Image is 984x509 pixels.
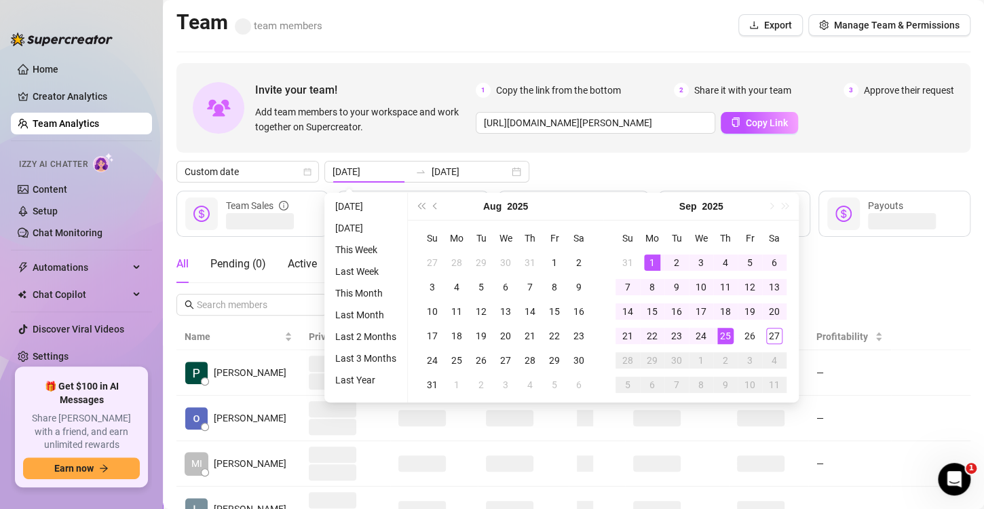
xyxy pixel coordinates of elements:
[398,331,465,342] span: Messages Sent
[93,153,114,172] img: AI Chatter
[288,257,317,270] span: Active
[18,262,29,273] span: thunderbolt
[11,33,113,46] img: logo-BBDzfeDw.svg
[354,206,370,222] span: message
[675,206,691,222] span: dollar-circle
[176,256,189,272] div: All
[33,86,141,107] a: Creator Analytics
[33,324,124,335] a: Discover Viral Videos
[844,83,858,98] span: 3
[738,14,803,36] button: Export
[749,20,759,30] span: download
[339,257,397,270] span: Snoozed ( 1 )
[476,83,491,98] span: 1
[415,166,426,177] span: swap-right
[33,184,67,195] a: Content
[191,456,202,471] span: MI
[486,329,550,344] div: Est. Hours
[868,200,903,211] span: Payouts
[333,164,410,179] input: Start date
[721,112,798,134] button: Copy Link
[966,463,977,474] span: 1
[819,20,829,30] span: setting
[193,206,210,222] span: dollar-circle
[33,118,99,129] a: Team Analytics
[226,198,288,213] div: Team Sales
[33,227,102,238] a: Chat Monitoring
[176,324,301,350] th: Name
[808,396,891,441] td: —
[214,365,286,380] span: [PERSON_NAME]
[214,456,286,471] span: [PERSON_NAME]
[808,350,891,396] td: —
[19,158,88,171] span: Izzy AI Chatter
[214,411,286,426] span: [PERSON_NAME]
[33,351,69,362] a: Settings
[303,168,311,176] span: calendar
[386,200,450,211] span: Messages Sent
[731,117,740,127] span: copy
[210,256,266,272] div: Pending ( 0 )
[808,14,970,36] button: Manage Team & Permissions
[514,206,531,222] span: hourglass
[415,166,426,177] span: to
[835,206,852,222] span: dollar-circle
[816,331,868,342] span: Profitability
[54,463,94,474] span: Earn now
[309,331,366,342] span: Private Sales
[496,83,621,98] span: Copy the link from the bottom
[185,162,311,182] span: Custom date
[23,457,140,479] button: Earn nowarrow-right
[185,329,282,344] span: Name
[23,380,140,407] span: 🎁 Get $100 in AI Messages
[535,329,545,344] span: question-circle
[864,83,954,98] span: Approve their request
[674,83,689,98] span: 2
[834,20,960,31] span: Manage Team & Permissions
[185,407,208,430] img: Krisha
[185,362,208,384] img: Paige
[33,284,129,305] span: Chat Copilot
[185,300,194,309] span: search
[569,324,625,350] th: Creators
[419,301,427,309] span: team
[23,412,140,452] span: Share [PERSON_NAME] with a friend, and earn unlimited rewards
[99,464,109,473] span: arrow-right
[197,297,308,312] input: Search members
[279,198,288,213] span: info-circle
[33,206,58,216] a: Setup
[764,20,792,31] span: Export
[33,257,129,278] span: Automations
[18,290,26,299] img: Chat Copilot
[746,117,788,128] span: Copy Link
[633,331,704,342] span: Chat Conversion
[255,81,476,98] span: Invite your team!
[33,64,58,75] a: Home
[432,164,509,179] input: End date
[628,191,638,221] span: question-circle
[235,20,322,32] span: team members
[547,191,638,221] div: Est. Hours Worked
[808,441,891,487] td: —
[176,10,322,35] h2: Team
[255,105,470,134] span: Add team members to your workspace and work together on Supercreator.
[707,200,761,211] span: Team Profits
[737,331,765,342] span: Salary
[938,463,970,495] iframe: Intercom live chat
[694,83,791,98] span: Share it with your team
